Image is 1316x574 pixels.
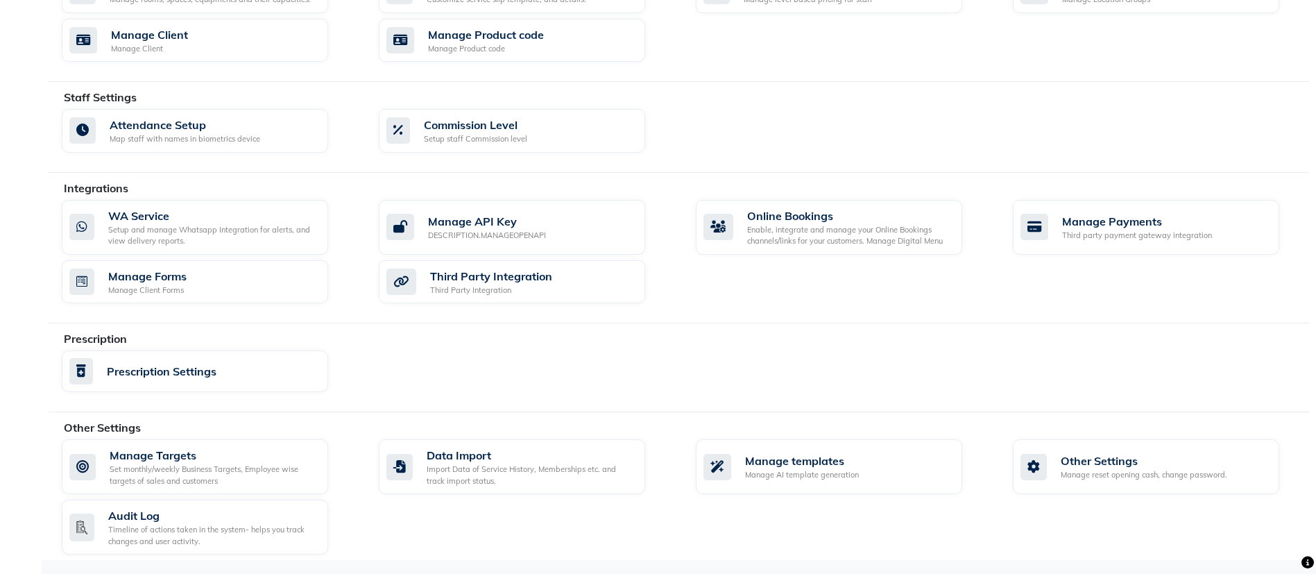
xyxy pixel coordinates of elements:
[379,260,675,304] a: Third Party IntegrationThird Party Integration
[424,117,527,133] div: Commission Level
[424,133,527,145] div: Setup staff Commission level
[110,133,260,145] div: Map staff with names in biometrics device
[430,285,552,296] div: Third Party Integration
[62,19,358,62] a: Manage ClientManage Client
[108,208,317,224] div: WA Service
[747,208,951,224] div: Online Bookings
[379,439,675,494] a: Data ImportImport Data of Service History, Memberships etc. and track import status.
[427,447,634,464] div: Data Import
[1061,469,1227,481] div: Manage reset opening cash, change password.
[427,464,634,487] div: Import Data of Service History, Memberships etc. and track import status.
[428,213,546,230] div: Manage API Key
[62,439,358,494] a: Manage TargetsSet monthly/weekly Business Targets, Employee wise targets of sales and customers
[107,363,216,380] div: Prescription Settings
[379,19,675,62] a: Manage Product codeManage Product code
[428,26,544,43] div: Manage Product code
[62,109,358,153] a: Attendance SetupMap staff with names in biometrics device
[62,260,358,304] a: Manage FormsManage Client Forms
[379,200,675,255] a: Manage API KeyDESCRIPTION.MANAGEOPENAPI
[745,453,859,469] div: Manage templates
[110,447,317,464] div: Manage Targets
[428,43,544,55] div: Manage Product code
[1013,200,1309,255] a: Manage PaymentsThird party payment gateway integration
[111,43,188,55] div: Manage Client
[428,230,546,242] div: DESCRIPTION.MANAGEOPENAPI
[62,500,358,555] a: Audit LogTimeline of actions taken in the system- helps you track changes and user activity.
[108,507,317,524] div: Audit Log
[1062,213,1212,230] div: Manage Payments
[108,268,187,285] div: Manage Forms
[1062,230,1212,242] div: Third party payment gateway integration
[1061,453,1227,469] div: Other Settings
[696,439,992,494] a: Manage templatesManage AI template generation
[62,200,358,255] a: WA ServiceSetup and manage Whatsapp Integration for alerts, and view delivery reports.
[62,351,358,392] a: Prescription Settings
[110,464,317,487] div: Set monthly/weekly Business Targets, Employee wise targets of sales and customers
[108,524,317,547] div: Timeline of actions taken in the system- helps you track changes and user activity.
[696,200,992,255] a: Online BookingsEnable, integrate and manage your Online Bookings channels/links for your customer...
[111,26,188,43] div: Manage Client
[108,224,317,247] div: Setup and manage Whatsapp Integration for alerts, and view delivery reports.
[110,117,260,133] div: Attendance Setup
[745,469,859,481] div: Manage AI template generation
[430,268,552,285] div: Third Party Integration
[1013,439,1309,494] a: Other SettingsManage reset opening cash, change password.
[69,514,94,541] img: check-list.png
[108,285,187,296] div: Manage Client Forms
[379,109,675,153] a: Commission LevelSetup staff Commission level
[747,224,951,247] div: Enable, integrate and manage your Online Bookings channels/links for your customers. Manage Digit...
